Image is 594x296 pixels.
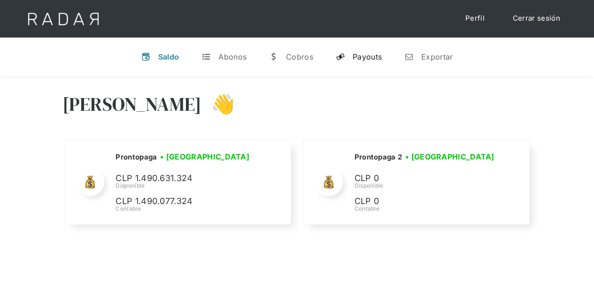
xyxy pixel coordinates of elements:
a: Perfil [456,9,494,28]
div: Cobros [286,52,313,61]
div: t [201,52,211,61]
h2: Prontopaga 2 [354,152,402,162]
div: n [404,52,414,61]
h3: [PERSON_NAME] [62,92,202,116]
div: Exportar [421,52,453,61]
h3: • [GEOGRAPHIC_DATA] [405,151,494,162]
div: Disponible [116,182,256,190]
div: v [141,52,151,61]
p: CLP 1.490.077.324 [116,195,256,208]
div: Disponible [354,182,497,190]
div: Contable [354,205,497,213]
div: w [269,52,278,61]
div: Saldo [158,52,179,61]
h3: 👋 [201,92,234,116]
div: y [336,52,345,61]
h3: • [GEOGRAPHIC_DATA] [160,151,249,162]
p: CLP 0 [354,172,495,185]
div: Abonos [218,52,247,61]
p: CLP 0 [354,195,495,208]
p: CLP 1.490.631.324 [116,172,256,185]
h2: Prontopaga [116,152,157,162]
div: Contable [116,205,256,213]
div: Payouts [353,52,382,61]
a: Cerrar sesión [503,9,570,28]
